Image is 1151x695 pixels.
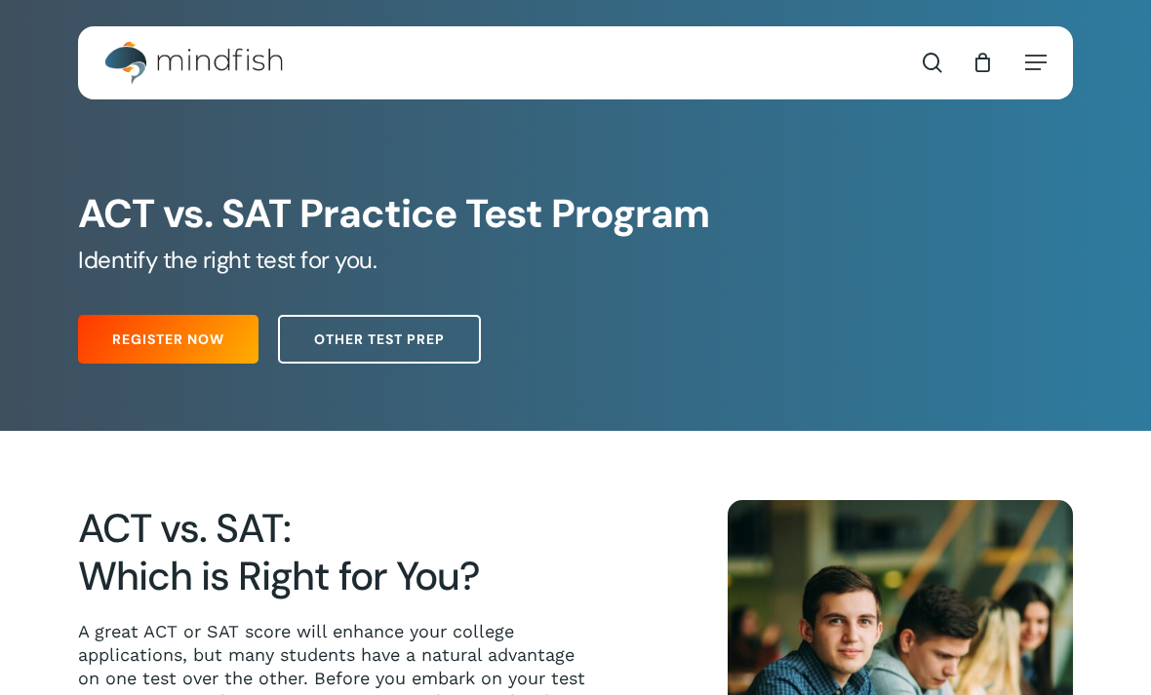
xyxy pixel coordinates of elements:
a: Cart [972,52,993,73]
span: Other Test Prep [314,329,445,349]
span: Register Now [112,329,224,349]
header: Main Menu [78,26,1073,99]
a: Navigation Menu [1025,53,1047,72]
a: Other Test Prep [278,315,481,364]
a: Register Now [78,315,258,364]
h2: ACT vs. SAT: Which is Right for You? [78,505,601,601]
h5: Identify the right test for you. [78,245,1073,276]
h1: ACT vs. SAT Practice Test Program [78,191,1073,238]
